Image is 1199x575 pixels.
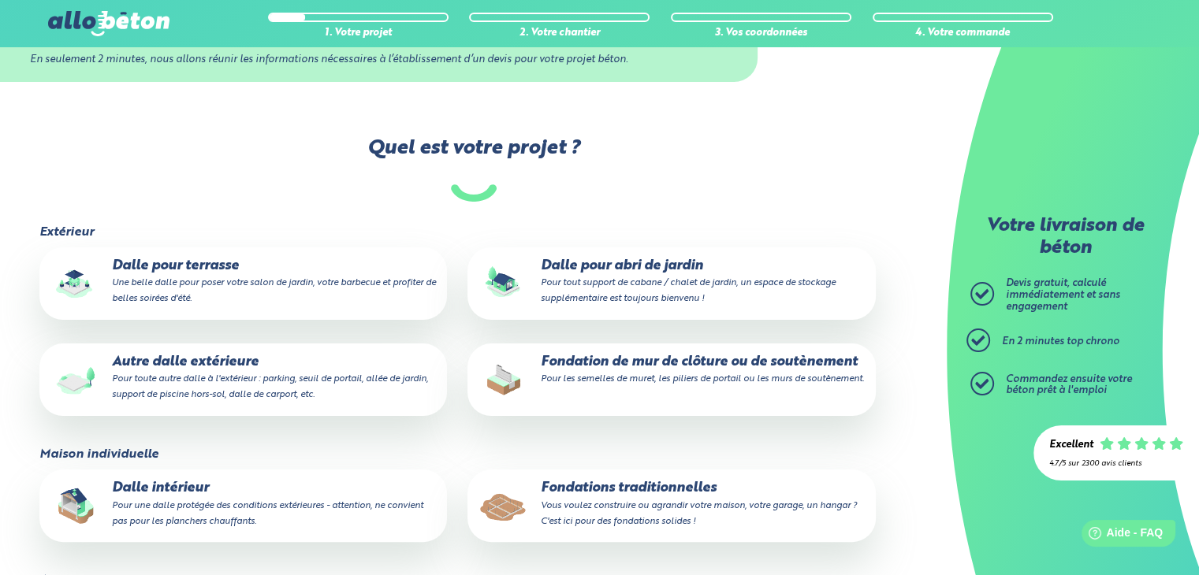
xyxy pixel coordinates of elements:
div: En seulement 2 minutes, nous allons réunir les informations nécessaires à l’établissement d’un de... [30,54,727,66]
p: Dalle intérieur [50,480,436,529]
div: 3. Vos coordonnées [671,28,851,39]
img: allobéton [48,11,169,36]
div: 2. Votre chantier [469,28,650,39]
label: Quel est votre projet ? [38,137,909,201]
legend: Maison individuelle [39,447,158,462]
img: final_use.values.outside_slab [50,354,101,405]
img: final_use.values.closing_wall_fundation [478,354,529,405]
div: 1. Votre projet [268,28,449,39]
p: Fondations traditionnelles [478,480,864,529]
small: Vous voulez construire ou agrandir votre maison, votre garage, un hangar ? C'est ici pour des fon... [540,501,856,526]
small: Pour les semelles de muret, les piliers de portail ou les murs de soutènement. [540,374,863,384]
p: Dalle pour abri de jardin [478,258,864,306]
small: Pour toute autre dalle à l'extérieur : parking, seuil de portail, allée de jardin, support de pis... [112,374,428,399]
p: Dalle pour terrasse [50,258,436,306]
iframe: Help widget launcher [1059,514,1182,558]
small: Pour tout support de cabane / chalet de jardin, un espace de stockage supplémentaire est toujours... [540,278,835,303]
img: final_use.values.garden_shed [478,258,529,309]
img: final_use.values.traditional_fundations [478,480,529,531]
p: Autre dalle extérieure [50,354,436,402]
legend: Extérieur [39,225,94,239]
small: Pour une dalle protégée des conditions extérieures - attention, ne convient pas pour les plancher... [112,501,423,526]
img: final_use.values.terrace [50,258,101,309]
div: 4. Votre commande [873,28,1053,39]
p: Fondation de mur de clôture ou de soutènement [478,354,864,386]
small: Une belle dalle pour poser votre salon de jardin, votre barbecue et profiter de belles soirées d'... [112,278,436,303]
img: final_use.values.inside_slab [50,480,101,531]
